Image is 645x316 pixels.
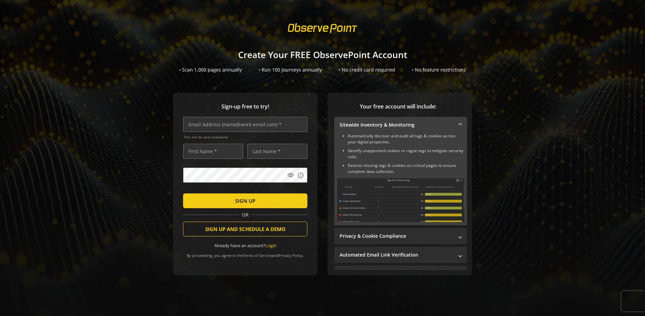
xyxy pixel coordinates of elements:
[287,172,294,179] mat-icon: visibility
[183,117,307,132] input: Email Address (name@work-email.com) *
[412,66,466,73] div: • No feature restrictions
[334,228,467,244] mat-expansion-panel-header: Privacy & Cookie Compliance
[183,249,307,258] div: By proceeding, you agree to the and .
[183,242,307,249] div: Already have an account?
[339,66,395,73] div: • No credit card required
[247,144,307,159] input: Last Name *
[259,66,322,73] div: • Run 100 Journeys annually
[340,233,454,239] mat-panel-title: Privacy & Cookie Compliance
[179,66,242,73] div: • Scan 1,000 pages annually
[340,122,454,128] mat-panel-title: Sitewide Inventory & Monitoring
[337,178,464,222] img: Sitewide Inventory & Monitoring
[183,193,307,208] button: SIGN UP
[183,103,307,110] span: Sign-up free to try!
[205,223,286,235] span: SIGN UP AND SCHEDULE A DEMO
[297,172,304,179] mat-icon: info
[235,195,255,207] span: SIGN UP
[340,252,454,258] mat-panel-title: Automated Email Link Verification
[239,212,251,218] span: OR
[334,117,467,133] mat-expansion-panel-header: Sitewide Inventory & Monitoring
[243,253,272,258] a: Terms of Service
[334,247,467,263] mat-expansion-panel-header: Automated Email Link Verification
[183,144,243,159] input: First Name *
[334,103,462,110] span: Your free account will include:
[278,253,303,258] a: Privacy Policy
[334,133,467,225] div: Sitewide Inventory & Monitoring
[334,266,467,282] mat-expansion-panel-header: Performance Monitoring with Web Vitals
[348,133,464,145] li: Automatically discover and audit all tags & cookies across your digital properties.
[348,148,464,160] li: Identify unapproved cookies or rogue tags to mitigate security risks.
[183,222,307,236] button: SIGN UP AND SCHEDULE A DEMO
[348,163,464,175] li: Detects missing tags & cookies on critical pages to ensure complete data collection.
[265,242,276,249] a: Login
[184,135,307,139] span: This will be your Username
